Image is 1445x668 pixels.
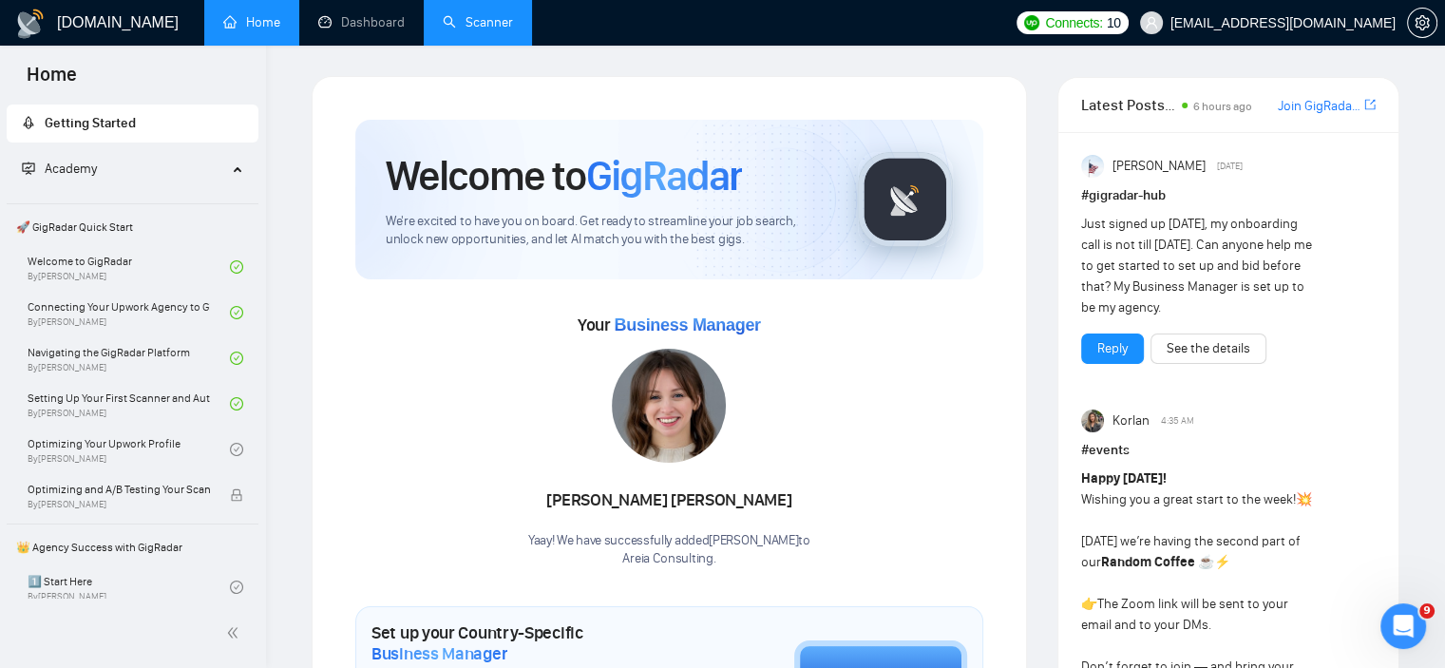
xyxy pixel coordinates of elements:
[9,208,257,246] span: 🚀 GigRadar Quick Start
[318,14,405,30] a: dashboardDashboard
[1167,338,1250,359] a: See the details
[1107,12,1121,33] span: 10
[528,485,810,517] div: [PERSON_NAME] [PERSON_NAME]
[230,352,243,365] span: check-circle
[1112,156,1205,177] span: [PERSON_NAME]
[1193,100,1252,113] span: 6 hours ago
[1364,96,1376,114] a: export
[1097,338,1128,359] a: Reply
[22,162,35,175] span: fund-projection-screen
[230,443,243,456] span: check-circle
[22,161,97,177] span: Academy
[28,566,230,608] a: 1️⃣ Start HereBy[PERSON_NAME]
[28,337,230,379] a: Navigating the GigRadar PlatformBy[PERSON_NAME]
[612,349,726,463] img: 1717012279191-83.jpg
[1101,554,1195,570] strong: Random Coffee
[1081,596,1097,612] span: 👉
[578,315,761,335] span: Your
[1081,410,1104,432] img: Korlan
[1161,412,1194,429] span: 4:35 AM
[223,14,280,30] a: homeHome
[226,623,245,642] span: double-left
[1214,554,1230,570] span: ⚡
[28,429,230,470] a: Optimizing Your Upwork ProfileBy[PERSON_NAME]
[28,246,230,288] a: Welcome to GigRadarBy[PERSON_NAME]
[28,383,230,425] a: Setting Up Your First Scanner and Auto-BidderBy[PERSON_NAME]
[1081,440,1376,461] h1: # events
[28,292,230,334] a: Connecting Your Upwork Agency to GigRadarBy[PERSON_NAME]
[230,306,243,319] span: check-circle
[614,315,760,334] span: Business Manager
[1364,97,1376,112] span: export
[1217,158,1243,175] span: [DATE]
[1380,603,1426,649] iframe: Intercom live chat
[1419,603,1435,619] span: 9
[230,260,243,274] span: check-circle
[386,150,742,201] h1: Welcome to
[1081,334,1144,364] button: Reply
[28,480,210,499] span: Optimizing and A/B Testing Your Scanner for Better Results
[1278,96,1360,117] a: Join GigRadar Slack Community
[443,14,513,30] a: searchScanner
[528,550,810,568] p: Areia Consulting .
[22,116,35,129] span: rocket
[1407,8,1437,38] button: setting
[7,105,258,143] li: Getting Started
[230,581,243,594] span: check-circle
[230,488,243,502] span: lock
[15,9,46,39] img: logo
[371,643,507,664] span: Business Manager
[1407,15,1437,30] a: setting
[1408,15,1436,30] span: setting
[386,213,827,249] span: We're excited to have you on board. Get ready to streamline your job search, unlock new opportuni...
[528,532,810,568] div: Yaay! We have successfully added [PERSON_NAME] to
[371,622,699,664] h1: Set up your Country-Specific
[1296,491,1312,507] span: 💥
[1081,470,1167,487] strong: Happy [DATE]!
[858,152,953,247] img: gigradar-logo.png
[45,161,97,177] span: Academy
[230,397,243,410] span: check-circle
[1081,155,1104,178] img: Anisuzzaman Khan
[1198,554,1214,570] span: ☕
[1081,93,1176,117] span: Latest Posts from the GigRadar Community
[45,115,136,131] span: Getting Started
[11,61,92,101] span: Home
[1112,410,1149,431] span: Korlan
[9,528,257,566] span: 👑 Agency Success with GigRadar
[1150,334,1266,364] button: See the details
[1145,16,1158,29] span: user
[1045,12,1102,33] span: Connects:
[1081,185,1376,206] h1: # gigradar-hub
[1081,214,1317,318] div: Just signed up [DATE], my onboarding call is not till [DATE]. Can anyone help me to get started t...
[28,499,210,510] span: By [PERSON_NAME]
[1024,15,1039,30] img: upwork-logo.png
[586,150,742,201] span: GigRadar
